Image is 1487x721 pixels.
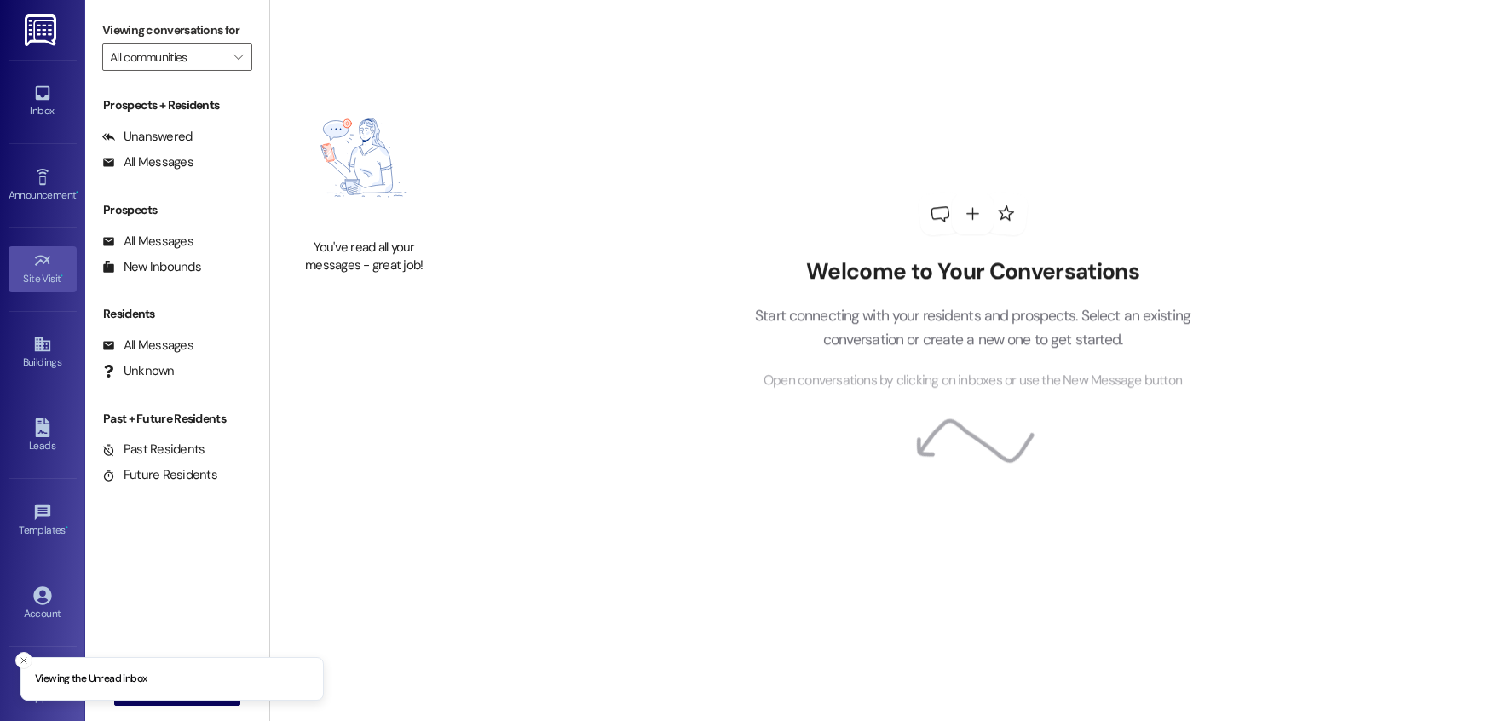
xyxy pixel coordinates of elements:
[66,522,68,534] span: •
[102,362,175,380] div: Unknown
[9,330,77,376] a: Buildings
[729,259,1217,286] h2: Welcome to Your Conversations
[61,270,64,282] span: •
[9,581,77,627] a: Account
[102,128,193,146] div: Unanswered
[9,498,77,544] a: Templates •
[102,441,205,459] div: Past Residents
[35,672,147,687] p: Viewing the Unread inbox
[764,370,1182,391] span: Open conversations by clicking on inboxes or use the New Message button
[102,153,193,171] div: All Messages
[729,303,1217,352] p: Start connecting with your residents and prospects. Select an existing conversation or create a n...
[102,258,201,276] div: New Inbounds
[25,14,60,46] img: ResiDesk Logo
[85,96,269,114] div: Prospects + Residents
[102,17,252,43] label: Viewing conversations for
[85,201,269,219] div: Prospects
[9,413,77,459] a: Leads
[102,466,217,484] div: Future Residents
[102,233,193,251] div: All Messages
[9,246,77,292] a: Site Visit •
[110,43,225,71] input: All communities
[289,239,439,275] div: You've read all your messages - great job!
[85,305,269,323] div: Residents
[9,78,77,124] a: Inbox
[85,410,269,428] div: Past + Future Residents
[102,337,193,355] div: All Messages
[233,50,243,64] i: 
[76,187,78,199] span: •
[9,665,77,711] a: Support
[289,85,439,229] img: empty-state
[15,652,32,669] button: Close toast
